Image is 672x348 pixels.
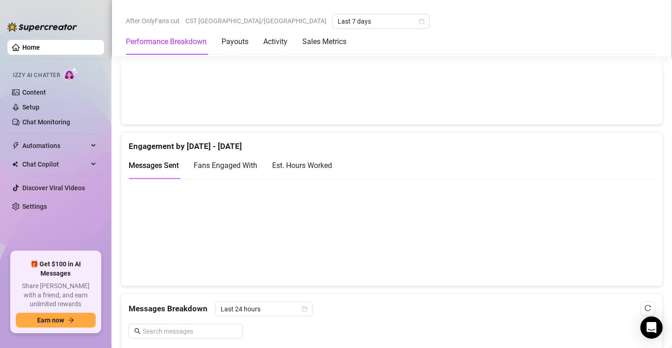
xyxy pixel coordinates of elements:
span: Fans Engaged With [194,161,257,170]
a: Home [22,44,40,51]
div: Performance Breakdown [126,36,207,47]
span: After OnlyFans cut [126,14,180,28]
div: Est. Hours Worked [272,160,332,171]
span: calendar [419,19,424,24]
img: logo-BBDzfeDw.svg [7,22,77,32]
span: search [134,328,141,335]
span: 🎁 Get $100 in AI Messages [16,260,96,278]
input: Search messages [143,326,237,336]
span: Share [PERSON_NAME] with a friend, and earn unlimited rewards [16,282,96,309]
a: Content [22,89,46,96]
span: Messages Sent [129,161,179,170]
div: Messages Breakdown [129,302,655,316]
a: Setup [22,103,39,111]
img: AI Chatter [64,67,78,81]
div: Activity [263,36,287,47]
span: Earn now [37,316,64,324]
div: Payouts [222,36,248,47]
span: reload [645,305,651,311]
span: calendar [302,306,307,312]
a: Settings [22,203,47,210]
span: Izzy AI Chatter [13,71,60,80]
span: CST [GEOGRAPHIC_DATA]/[GEOGRAPHIC_DATA] [185,14,326,28]
button: Earn nowarrow-right [16,313,96,328]
img: Chat Copilot [12,161,18,168]
div: Sales Metrics [302,36,346,47]
div: Open Intercom Messenger [640,316,663,339]
span: Chat Copilot [22,157,88,172]
div: Engagement by [DATE] - [DATE] [129,133,655,153]
a: Discover Viral Videos [22,184,85,192]
span: Last 24 hours [221,302,307,316]
span: arrow-right [68,317,74,323]
a: Chat Monitoring [22,118,70,126]
span: Last 7 days [338,14,424,28]
span: thunderbolt [12,142,20,149]
span: Automations [22,138,88,153]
